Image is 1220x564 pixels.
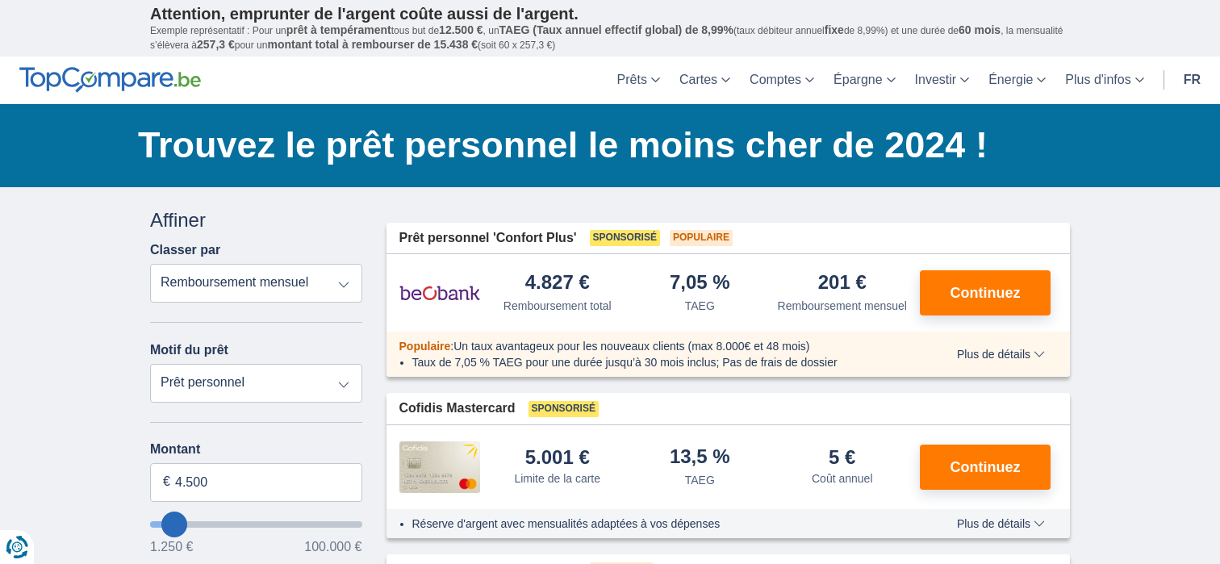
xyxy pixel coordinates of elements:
span: Plus de détails [957,349,1045,360]
span: Continuez [951,286,1021,300]
li: Taux de 7,05 % TAEG pour une durée jusqu’à 30 mois inclus; Pas de frais de dossier [412,354,910,370]
h1: Trouvez le prêt personnel le moins cher de 2024 ! [138,120,1070,170]
span: 60 mois [959,23,1001,36]
span: Sponsorisé [590,230,660,246]
img: TopCompare [19,67,201,93]
button: Continuez [920,445,1051,490]
div: 13,5 % [670,447,730,469]
div: Limite de la carte [514,470,600,487]
button: Continuez [920,270,1051,315]
div: 201 € [818,273,867,295]
div: TAEG [685,472,715,488]
a: Comptes [740,56,824,104]
button: Plus de détails [945,348,1057,361]
span: € [163,473,170,491]
a: Plus d'infos [1055,56,1153,104]
span: 257,3 € [197,38,235,51]
input: wantToBorrow [150,521,362,528]
span: Prêt personnel 'Confort Plus' [399,229,577,248]
div: 5 € [829,448,855,467]
div: Affiner [150,207,362,234]
span: Sponsorisé [529,401,599,417]
div: Remboursement mensuel [778,298,907,314]
span: Cofidis Mastercard [399,399,516,418]
div: Remboursement total [503,298,612,314]
span: 12.500 € [439,23,483,36]
div: 7,05 % [670,273,730,295]
span: montant total à rembourser de 15.438 € [267,38,478,51]
div: 4.827 € [525,273,590,295]
span: TAEG (Taux annuel effectif global) de 8,99% [499,23,733,36]
div: : [386,338,923,354]
a: Épargne [824,56,905,104]
span: 1.250 € [150,541,193,554]
span: 100.000 € [304,541,361,554]
img: pret personnel Cofidis CC [399,441,480,493]
div: Coût annuel [812,470,873,487]
span: prêt à tempérament [286,23,391,36]
a: Cartes [670,56,740,104]
a: Investir [905,56,980,104]
a: Prêts [608,56,670,104]
span: Un taux avantageux pour les nouveaux clients (max 8.000€ et 48 mois) [453,340,809,353]
div: 5.001 € [525,448,590,467]
span: Plus de détails [957,518,1045,529]
span: Populaire [399,340,451,353]
a: fr [1174,56,1210,104]
span: Populaire [670,230,733,246]
a: Énergie [979,56,1055,104]
button: Plus de détails [945,517,1057,530]
label: Classer par [150,243,220,257]
img: pret personnel Beobank [399,273,480,313]
div: TAEG [685,298,715,314]
span: fixe [825,23,844,36]
label: Montant [150,442,362,457]
span: Continuez [951,460,1021,474]
p: Attention, emprunter de l'argent coûte aussi de l'argent. [150,4,1070,23]
li: Réserve d'argent avec mensualités adaptées à vos dépenses [412,516,910,532]
p: Exemple représentatif : Pour un tous but de , un (taux débiteur annuel de 8,99%) et une durée de ... [150,23,1070,52]
label: Motif du prêt [150,343,228,357]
